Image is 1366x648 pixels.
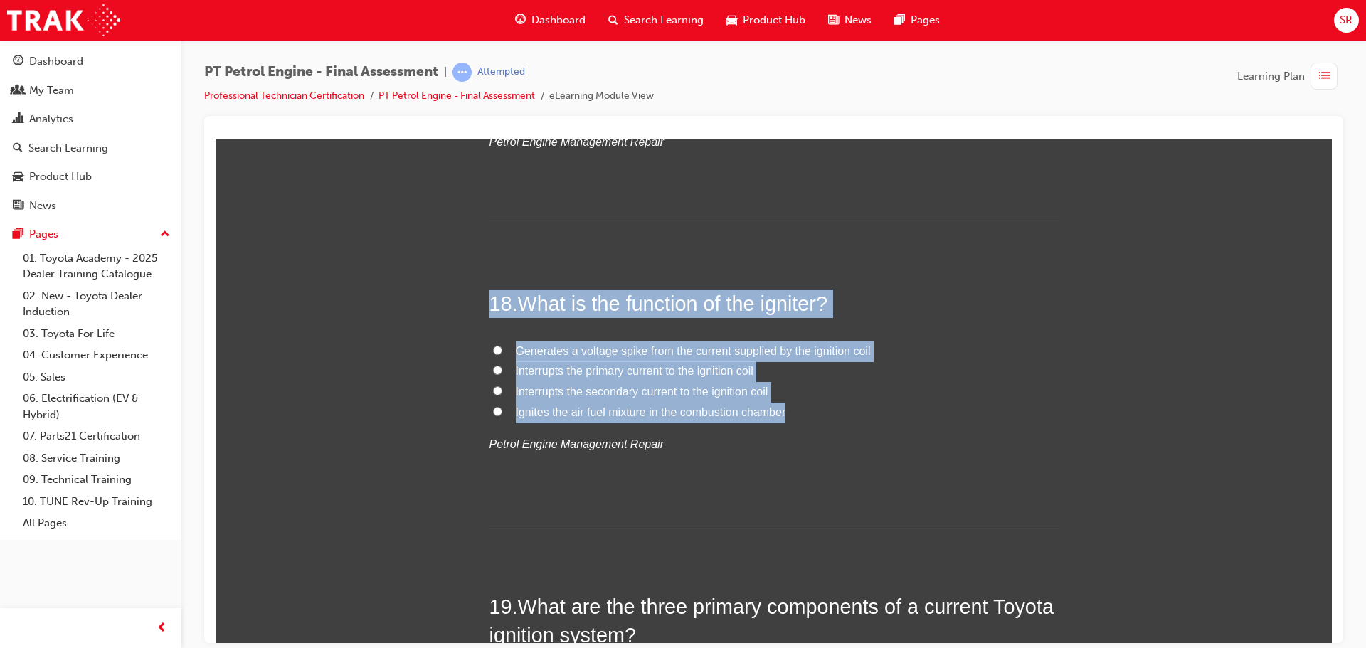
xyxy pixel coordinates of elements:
a: pages-iconPages [883,6,951,35]
a: 08. Service Training [17,447,176,469]
span: guage-icon [515,11,526,29]
div: Dashboard [29,53,83,70]
a: Search Learning [6,135,176,161]
button: Pages [6,221,176,248]
span: list-icon [1319,68,1330,85]
div: Analytics [29,111,73,127]
span: Learning Plan [1237,68,1305,85]
h2: 19 . [274,454,843,511]
em: Petrol Engine Management Repair [274,299,448,312]
a: 02. New - Toyota Dealer Induction [17,285,176,323]
h2: 18 . [274,151,843,179]
span: pages-icon [13,228,23,241]
span: What are the three primary components of a current Toyota ignition system? [274,457,838,508]
span: car-icon [726,11,737,29]
li: eLearning Module View [549,88,654,105]
span: Product Hub [743,12,805,28]
span: search-icon [608,11,618,29]
a: search-iconSearch Learning [597,6,715,35]
span: news-icon [13,200,23,213]
span: Ignites the air fuel mixture in the combustion chamber [300,267,571,280]
div: Search Learning [28,140,108,156]
div: Attempted [477,65,525,79]
button: SR [1334,8,1359,33]
div: My Team [29,83,74,99]
a: All Pages [17,512,176,534]
a: 05. Sales [17,366,176,388]
span: Interrupts the secondary current to the ignition coil [300,247,553,259]
a: News [6,193,176,219]
span: | [444,64,447,80]
span: learningRecordVerb_ATTEMPT-icon [452,63,472,82]
img: Trak [7,4,120,36]
input: Interrupts the primary current to the ignition coil [277,227,287,236]
a: guage-iconDashboard [504,6,597,35]
span: guage-icon [13,55,23,68]
div: Product Hub [29,169,92,185]
a: My Team [6,78,176,104]
a: 04. Customer Experience [17,344,176,366]
button: Learning Plan [1237,63,1343,90]
a: Analytics [6,106,176,132]
span: Generates a voltage spike from the current supplied by the ignition coil [300,206,655,218]
a: car-iconProduct Hub [715,6,817,35]
span: prev-icon [157,620,167,637]
input: Ignites the air fuel mixture in the combustion chamber [277,268,287,277]
a: news-iconNews [817,6,883,35]
a: 09. Technical Training [17,469,176,491]
span: search-icon [13,142,23,155]
a: PT Petrol Engine - Final Assessment [378,90,535,102]
span: SR [1340,12,1352,28]
span: Interrupts the primary current to the ignition coil [300,226,538,238]
span: Pages [911,12,940,28]
span: Search Learning [624,12,704,28]
a: 01. Toyota Academy - 2025 Dealer Training Catalogue [17,248,176,285]
span: up-icon [160,225,170,244]
span: chart-icon [13,113,23,126]
span: What is the function of the igniter? [302,154,612,176]
span: PT Petrol Engine - Final Assessment [204,64,438,80]
a: Dashboard [6,48,176,75]
a: Professional Technician Certification [204,90,364,102]
span: Dashboard [531,12,586,28]
div: Pages [29,226,58,243]
input: Generates a voltage spike from the current supplied by the ignition coil [277,207,287,216]
button: DashboardMy TeamAnalyticsSearch LearningProduct HubNews [6,46,176,221]
a: 10. TUNE Rev-Up Training [17,491,176,513]
a: Product Hub [6,164,176,190]
span: pages-icon [894,11,905,29]
input: Interrupts the secondary current to the ignition coil [277,248,287,257]
span: News [845,12,872,28]
span: people-icon [13,85,23,97]
a: 03. Toyota For Life [17,323,176,345]
a: 07. Parts21 Certification [17,425,176,447]
a: 06. Electrification (EV & Hybrid) [17,388,176,425]
div: News [29,198,56,214]
span: news-icon [828,11,839,29]
span: car-icon [13,171,23,184]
